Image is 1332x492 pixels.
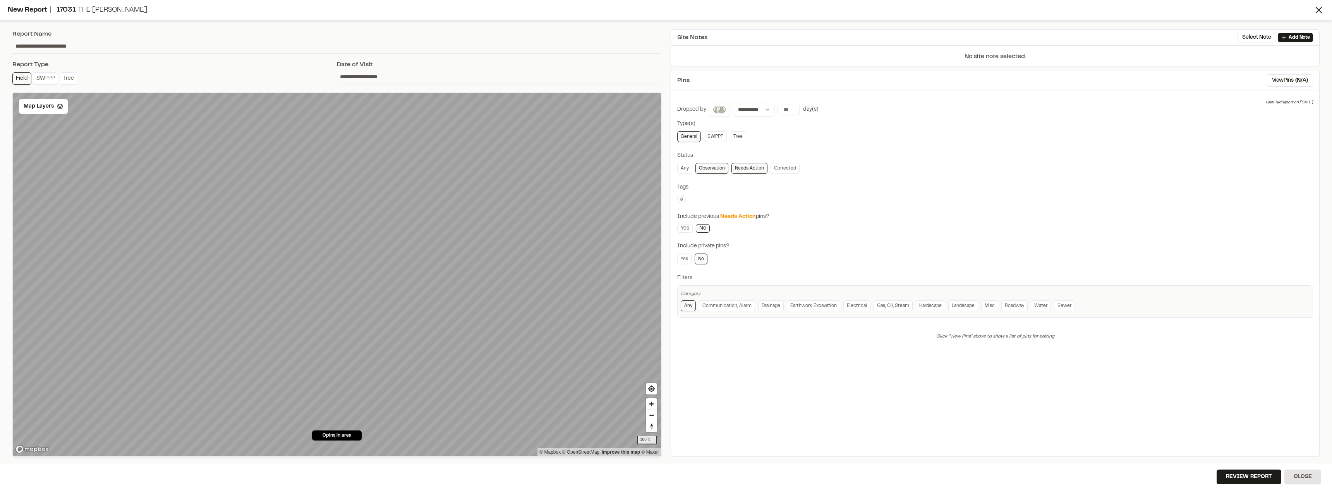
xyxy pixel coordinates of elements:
div: 100 ft [637,436,657,444]
span: 0 pins in area [323,432,352,439]
button: Zoom out [646,410,657,421]
div: Date of Visit [337,60,661,69]
button: Edit Tags [677,195,686,203]
a: Water [1031,300,1051,311]
a: Map feedback [602,449,640,455]
button: Arianne Wolfe, Emily Rogers [709,103,730,117]
button: Reset bearing to north [646,421,657,432]
button: Review Report [1217,470,1281,484]
a: Yes [677,254,692,264]
div: Report Type [12,60,337,69]
button: Close [1284,470,1321,484]
button: ViewPins (N/A) [1267,74,1313,87]
a: General [677,131,701,142]
div: day(s) [803,105,819,114]
button: Find my location [646,383,657,394]
a: Maxar [641,449,659,455]
a: Any [677,163,692,174]
span: The [PERSON_NAME] [78,7,147,13]
span: Site Notes [677,33,707,42]
div: New Report [8,5,1313,15]
canvas: Map [13,93,661,456]
div: Dropped by [677,105,706,114]
a: Mapbox [539,449,561,455]
a: SWPPP [704,131,727,142]
div: Last Field Report on [DATE] [1266,99,1313,106]
div: Include previous pins? [677,213,1313,221]
div: Category [681,290,1310,297]
button: Zoom in [646,398,657,410]
img: Arianne Wolfe [712,105,722,114]
p: No site note selected. [671,52,1319,66]
div: Click "View Pins" above to show a list of pins for editing [671,329,1319,344]
a: Yes [677,224,693,233]
div: Filters [677,274,1313,282]
img: Emily Rogers [717,105,726,114]
a: Electrical [843,300,870,311]
a: Earthwork Excavation [787,300,840,311]
div: Type(s) [677,120,1313,128]
a: Landscape [948,300,978,311]
a: Drainage [758,300,784,311]
a: Sewer [1054,300,1075,311]
a: Hardscape [916,300,945,311]
span: Needs Action [720,214,756,219]
a: Communication, Alarm [699,300,755,311]
div: Report Name [12,29,661,39]
a: No [696,224,710,233]
div: Tags [677,183,1313,192]
a: Observation [695,163,728,174]
span: ( N/A ) [1295,76,1308,85]
a: Corrected [771,163,800,174]
a: No [695,254,707,264]
div: Include private pins? [677,242,1313,250]
span: Pins [677,76,690,85]
a: OpenStreetMap [562,449,600,455]
button: Select Note [1237,33,1276,42]
a: Any [681,300,696,311]
div: Status [677,151,1313,160]
a: Tree [730,131,746,142]
a: Misc [981,300,998,311]
a: Gas, Oil, Steam [874,300,913,311]
a: Needs Action [731,163,767,174]
p: Add Note [1289,34,1310,41]
a: Roadway [1001,300,1028,311]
